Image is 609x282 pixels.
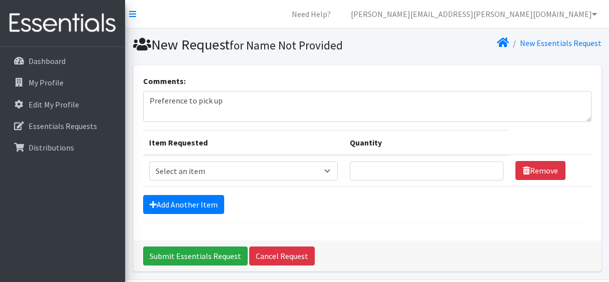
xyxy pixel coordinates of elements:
[4,72,121,92] a: My Profile
[143,246,248,265] input: Submit Essentials Request
[344,130,509,155] th: Quantity
[515,161,565,180] a: Remove
[4,137,121,157] a: Distributions
[343,4,605,24] a: [PERSON_NAME][EMAIL_ADDRESS][PERSON_NAME][DOMAIN_NAME]
[143,195,224,214] a: Add Another Item
[520,38,601,48] a: New Essentials Request
[133,36,364,53] h1: New Request
[29,77,64,87] p: My Profile
[29,56,66,66] p: Dashboard
[143,75,186,87] label: Comments:
[29,121,97,131] p: Essentials Requests
[4,6,121,40] img: HumanEssentials
[284,4,339,24] a: Need Help?
[29,142,74,152] p: Distributions
[4,116,121,136] a: Essentials Requests
[29,99,79,109] p: Edit My Profile
[249,246,315,265] a: Cancel Request
[4,94,121,114] a: Edit My Profile
[143,130,344,155] th: Item Requested
[230,38,343,52] small: for Name Not Provided
[4,51,121,71] a: Dashboard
